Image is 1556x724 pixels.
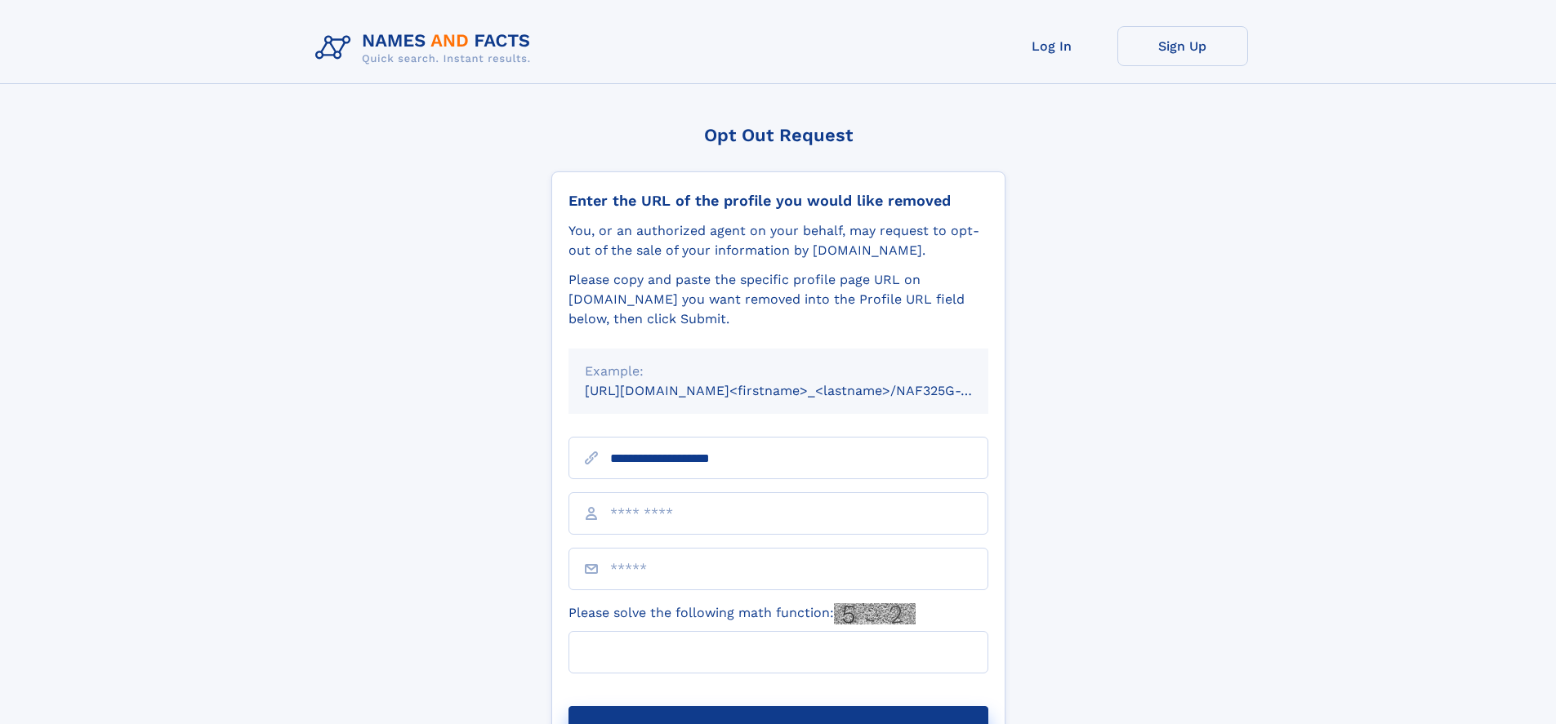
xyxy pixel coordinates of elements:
div: You, or an authorized agent on your behalf, may request to opt-out of the sale of your informatio... [568,221,988,260]
a: Sign Up [1117,26,1248,66]
div: Please copy and paste the specific profile page URL on [DOMAIN_NAME] you want removed into the Pr... [568,270,988,329]
small: [URL][DOMAIN_NAME]<firstname>_<lastname>/NAF325G-xxxxxxxx [585,383,1019,398]
div: Example: [585,362,972,381]
img: Logo Names and Facts [309,26,544,70]
div: Opt Out Request [551,125,1005,145]
div: Enter the URL of the profile you would like removed [568,192,988,210]
a: Log In [987,26,1117,66]
label: Please solve the following math function: [568,603,916,624]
